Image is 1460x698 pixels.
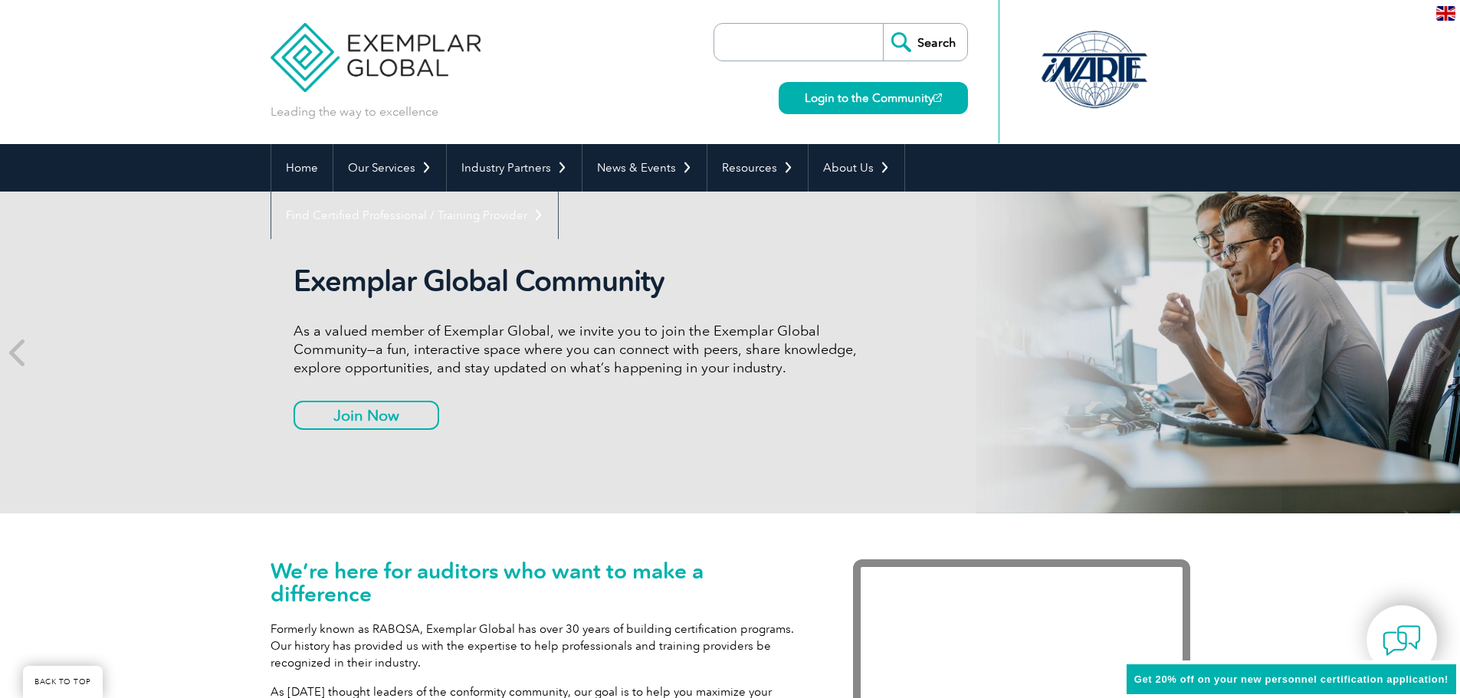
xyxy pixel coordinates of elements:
a: Resources [707,144,808,192]
a: Our Services [333,144,446,192]
a: News & Events [582,144,707,192]
input: Search [883,24,967,61]
h2: Exemplar Global Community [294,264,868,299]
p: Formerly known as RABQSA, Exemplar Global has over 30 years of building certification programs. O... [271,621,807,671]
img: en [1436,6,1455,21]
a: About Us [809,144,904,192]
a: Join Now [294,401,439,430]
p: As a valued member of Exemplar Global, we invite you to join the Exemplar Global Community—a fun,... [294,322,868,377]
a: Home [271,144,333,192]
span: Get 20% off on your new personnel certification application! [1134,673,1449,685]
img: open_square.png [933,93,942,102]
a: BACK TO TOP [23,666,103,698]
img: contact-chat.png [1383,621,1421,660]
h1: We’re here for auditors who want to make a difference [271,559,807,605]
p: Leading the way to excellence [271,103,438,120]
a: Find Certified Professional / Training Provider [271,192,558,239]
a: Industry Partners [447,144,582,192]
a: Login to the Community [779,82,968,114]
